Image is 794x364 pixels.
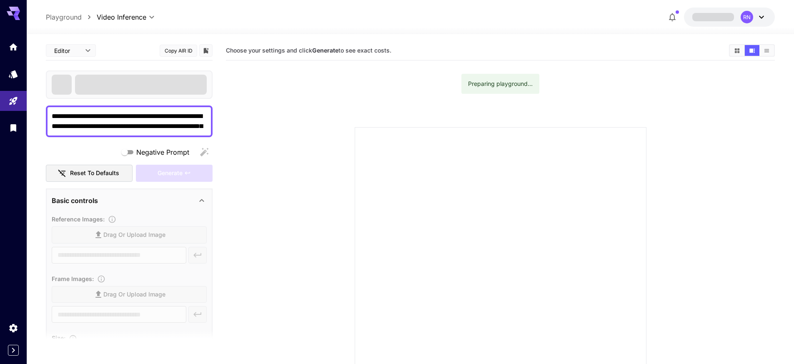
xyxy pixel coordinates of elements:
[97,12,146,22] span: Video Inference
[8,96,18,106] div: Playground
[52,196,98,206] p: Basic controls
[54,46,80,55] span: Editor
[759,45,774,56] button: Show videos in list view
[202,45,210,55] button: Add to library
[136,165,213,182] div: Please fill the prompt
[729,44,775,57] div: Show videos in grid viewShow videos in video viewShow videos in list view
[46,165,133,182] button: Reset to defaults
[46,12,82,22] a: Playground
[8,123,18,133] div: Library
[745,45,759,56] button: Show videos in video view
[160,45,197,57] button: Copy AIR ID
[46,12,97,22] nav: breadcrumb
[8,323,18,333] div: Settings
[312,47,338,54] b: Generate
[52,191,207,211] div: Basic controls
[741,11,753,23] div: RN
[730,45,744,56] button: Show videos in grid view
[8,42,18,52] div: Home
[226,47,391,54] span: Choose your settings and click to see exact costs.
[8,345,19,356] button: Expand sidebar
[8,69,18,79] div: Models
[468,76,533,91] div: Preparing playground...
[684,8,775,27] button: RN
[136,147,189,157] span: Negative Prompt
